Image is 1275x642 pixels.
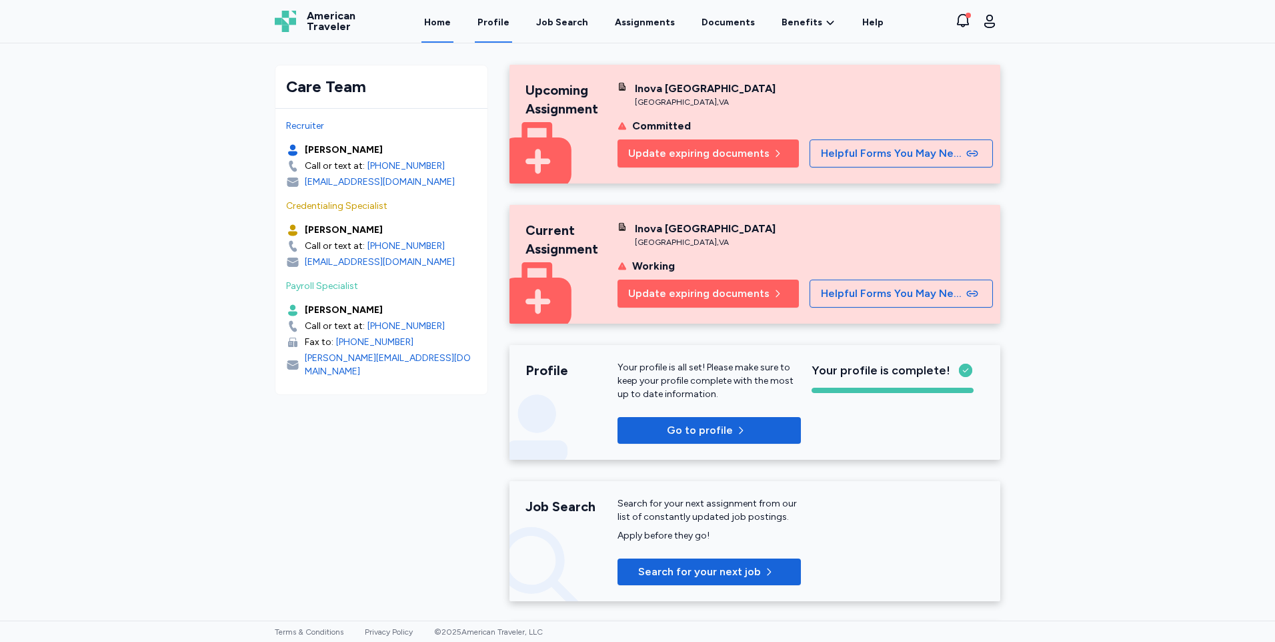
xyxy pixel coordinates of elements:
[305,176,455,189] div: [EMAIL_ADDRESS][DOMAIN_NAME]
[617,529,801,543] div: Apply before they go!
[812,361,950,380] span: Your profile is complete!
[305,159,365,173] div: Call or text at:
[782,16,822,29] span: Benefits
[617,280,799,308] button: Update expiring documents
[305,224,383,237] div: [PERSON_NAME]
[617,139,799,168] button: Update expiring documents
[525,81,617,118] div: Upcoming Assignment
[821,145,964,162] span: Helpful Forms You May Need
[635,237,776,248] div: [GEOGRAPHIC_DATA] , VA
[810,139,993,168] button: Helpful Forms You May Need
[628,286,770,302] span: Update expiring documents
[667,422,733,438] p: Go to profile
[617,559,801,585] button: Search for your next job
[305,143,383,157] div: [PERSON_NAME]
[286,76,477,97] div: Care Team
[367,320,445,333] a: [PHONE_NUMBER]
[821,286,964,302] span: Helpful Forms You May Need
[305,352,477,378] div: [PERSON_NAME][EMAIL_ADDRESS][DOMAIN_NAME]
[782,16,836,29] a: Benefits
[617,361,801,401] p: Your profile is all set! Please make sure to keep your profile complete with the most up to date ...
[632,258,675,274] div: Working
[525,497,617,516] div: Job Search
[367,240,445,253] a: [PHONE_NUMBER]
[305,320,365,333] div: Call or text at:
[617,417,801,444] button: Go to profile
[536,16,588,29] div: Job Search
[286,200,477,213] div: Credentialing Specialist
[635,221,776,237] div: Inova [GEOGRAPHIC_DATA]
[286,280,477,293] div: Payroll Specialist
[275,11,296,32] img: Logo
[336,336,413,349] a: [PHONE_NUMBER]
[635,81,776,97] div: Inova [GEOGRAPHIC_DATA]
[365,627,413,637] a: Privacy Policy
[286,119,477,133] div: Recruiter
[421,1,453,43] a: Home
[628,145,770,162] span: Update expiring documents
[305,336,333,349] div: Fax to:
[307,11,355,32] span: American Traveler
[367,159,445,173] a: [PHONE_NUMBER]
[525,361,617,380] div: Profile
[638,564,761,580] span: Search for your next job
[632,118,691,134] div: Committed
[305,240,365,253] div: Call or text at:
[305,256,455,269] div: [EMAIL_ADDRESS][DOMAIN_NAME]
[810,280,993,308] button: Helpful Forms You May Need
[635,97,776,107] div: [GEOGRAPHIC_DATA] , VA
[475,1,512,43] a: Profile
[275,627,343,637] a: Terms & Conditions
[525,221,617,258] div: Current Assignment
[434,627,543,637] span: © 2025 American Traveler, LLC
[617,497,801,524] div: Search for your next assignment from our list of constantly updated job postings.
[305,304,383,317] div: [PERSON_NAME]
